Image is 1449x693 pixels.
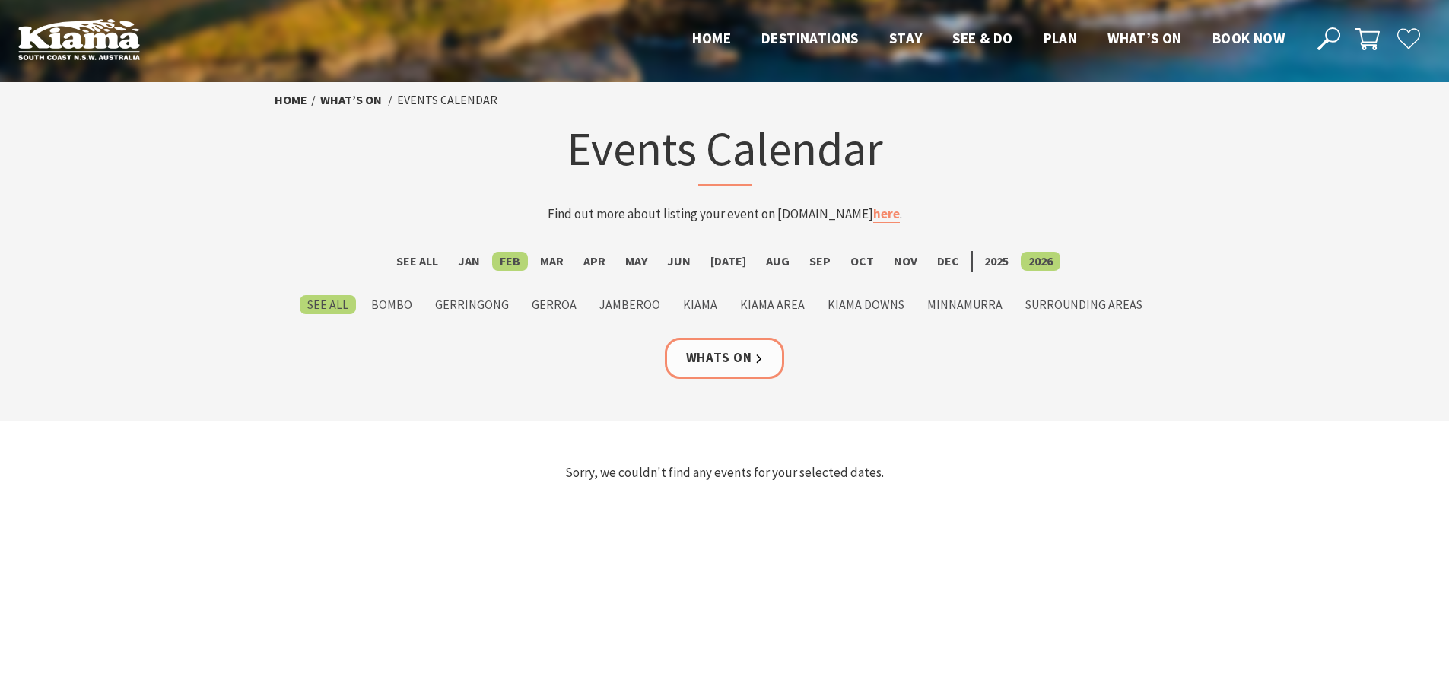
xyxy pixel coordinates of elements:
[703,252,754,271] label: [DATE]
[492,252,528,271] label: Feb
[320,92,382,108] a: What’s On
[275,92,307,108] a: Home
[889,29,923,47] span: Stay
[364,295,420,314] label: Bombo
[1044,29,1078,47] span: Plan
[1021,252,1060,271] label: 2026
[450,252,488,271] label: Jan
[665,338,785,378] a: Whats On
[427,295,516,314] label: Gerringong
[389,252,446,271] label: See All
[886,252,925,271] label: Nov
[1018,295,1150,314] label: Surrounding Areas
[659,252,698,271] label: Jun
[524,295,584,314] label: Gerroa
[397,91,497,110] li: Events Calendar
[929,252,967,271] label: Dec
[802,252,838,271] label: Sep
[843,252,882,271] label: Oct
[592,295,668,314] label: Jamberoo
[1107,29,1182,47] span: What’s On
[618,252,655,271] label: May
[427,118,1023,186] h1: Events Calendar
[675,295,725,314] label: Kiama
[275,463,1175,483] p: Sorry, we couldn't find any events for your selected dates.
[952,29,1012,47] span: See & Do
[758,252,797,271] label: Aug
[820,295,912,314] label: Kiama Downs
[18,18,140,60] img: Kiama Logo
[692,29,731,47] span: Home
[677,27,1300,52] nav: Main Menu
[873,205,900,223] a: here
[532,252,571,271] label: Mar
[920,295,1010,314] label: Minnamurra
[732,295,812,314] label: Kiama Area
[300,295,356,314] label: See All
[1212,29,1285,47] span: Book now
[977,252,1016,271] label: 2025
[761,29,859,47] span: Destinations
[427,204,1023,224] p: Find out more about listing your event on [DOMAIN_NAME] .
[576,252,613,271] label: Apr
